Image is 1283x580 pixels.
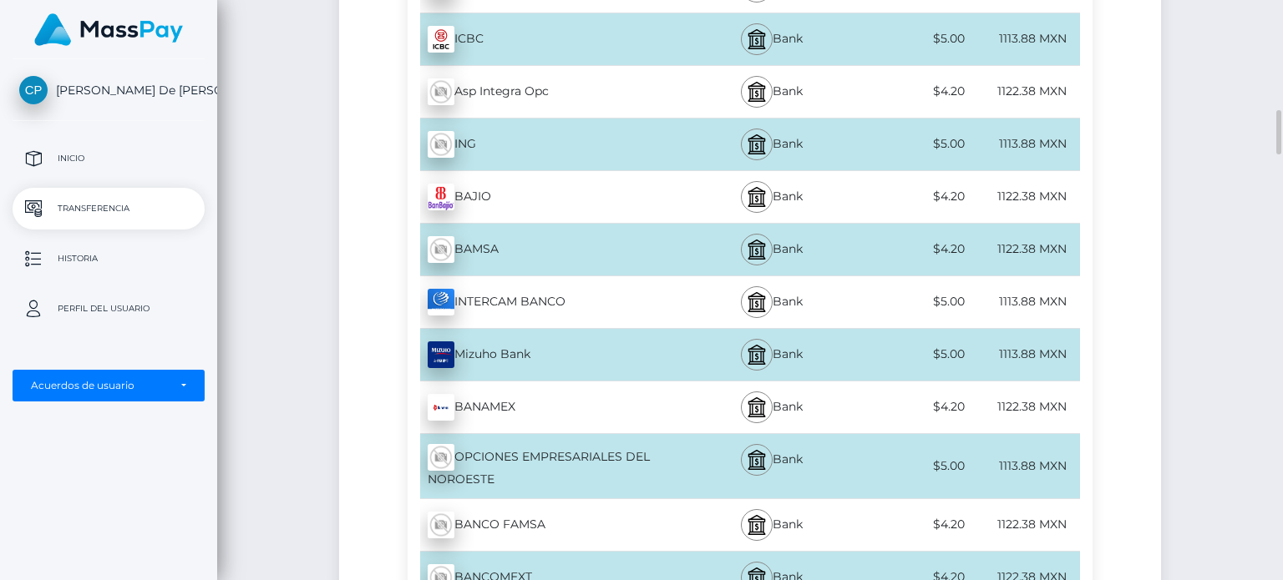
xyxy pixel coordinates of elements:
[13,188,205,229] a: Transferencia
[428,236,454,263] img: wMhJQYtZFAryAAAAABJRU5ErkJggg==
[19,296,198,321] p: Perfil del usuario
[968,73,1080,110] div: 1122.38 MXN
[968,230,1080,268] div: 1122.38 MXN
[687,66,855,118] div: Bank
[856,447,968,485] div: $5.00
[856,125,968,163] div: $5.00
[408,16,687,63] div: ICBC
[747,82,767,102] img: bank.svg
[856,335,968,373] div: $5.00
[687,224,855,275] div: Bank
[19,146,198,171] p: Inicio
[428,289,454,315] img: a09vTyu8ef
[13,238,205,280] a: Historia
[428,78,454,105] img: wMhJQYtZFAryAAAAABJRU5ErkJggg==
[856,20,968,58] div: $5.00
[428,131,454,158] img: wMhJQYtZFAryAAAAABJRU5ErkJggg==
[408,331,687,378] div: Mizuho Bank
[856,506,968,543] div: $4.20
[968,506,1080,543] div: 1122.38 MXN
[856,388,968,426] div: $4.20
[968,20,1080,58] div: 1113.88 MXN
[428,444,454,471] img: wMhJQYtZFAryAAAAABJRU5ErkJggg==
[856,73,968,110] div: $4.20
[687,171,855,223] div: Bank
[34,13,183,46] img: MassPay
[747,240,767,260] img: bank.svg
[408,279,687,325] div: INTERCAM BANCO
[428,512,454,538] img: wMhJQYtZFAryAAAAABJRU5ErkJggg==
[687,119,855,170] div: Bank
[408,434,687,498] div: OPCIONES EMPRESARIALES DEL NOROESTE
[968,125,1080,163] div: 1113.88 MXN
[19,246,198,271] p: Historia
[687,13,855,65] div: Bank
[408,384,687,431] div: BANAMEX
[968,447,1080,485] div: 1113.88 MXN
[13,288,205,330] a: Perfil del usuario
[408,121,687,168] div: ING
[428,26,454,53] img: YThHDh1j6JAolJAgTBRd0atyzYUUCC0zVarF01UCigQJurOqHXZhgIKhLbZavWiiUoBBcJE3Rm1LttQQIHQNlutXjRRKaBAmK...
[687,434,855,498] div: Bank
[747,450,767,470] img: bank.svg
[19,196,198,221] p: Transferencia
[31,379,168,392] div: Acuerdos de usuario
[408,502,687,548] div: BANCO FAMSA
[687,329,855,381] div: Bank
[687,276,855,328] div: Bank
[747,397,767,417] img: bank.svg
[747,187,767,207] img: bank.svg
[968,388,1080,426] div: 1122.38 MXN
[747,134,767,154] img: bank.svg
[13,370,205,401] button: Acuerdos de usuario
[428,394,454,421] img: 6+RDPgOICAWARBdLLIQFwhIiACILqFkQFGAgFgEQHSxyEJcICAhAiC6hJIBRQECYhEA0cUiC3GBgIQIgOgSSgYUBQiIRQBEF4...
[428,184,454,210] img: rPNQQbhDwF8AAAAASUVORK5CYII=
[856,230,968,268] div: $4.20
[747,345,767,365] img: bank.svg
[968,335,1080,373] div: 1113.88 MXN
[968,283,1080,320] div: 1113.88 MXN
[747,29,767,49] img: bank.svg
[856,283,968,320] div: $5.00
[747,515,767,535] img: bank.svg
[687,499,855,551] div: Bank
[408,174,687,220] div: BAJIO
[428,341,454,368] img: 9k=
[856,178,968,215] div: $4.20
[747,292,767,312] img: bank.svg
[13,138,205,179] a: Inicio
[408,226,687,273] div: BAMSA
[408,68,687,115] div: Asp Integra Opc
[968,178,1080,215] div: 1122.38 MXN
[687,381,855,433] div: Bank
[13,83,205,98] span: [PERSON_NAME] De [PERSON_NAME]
